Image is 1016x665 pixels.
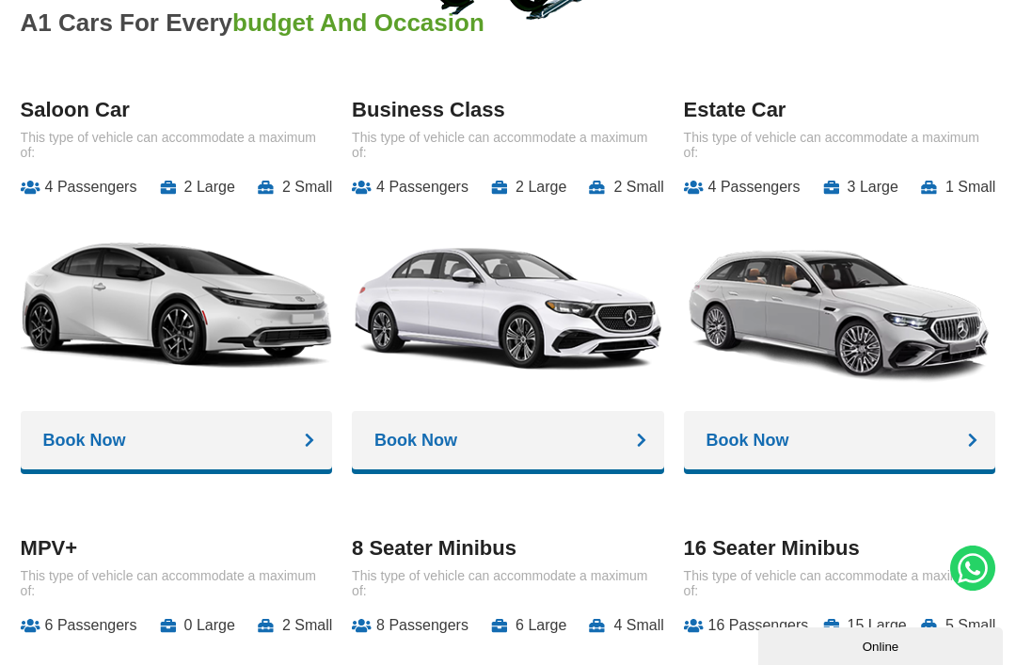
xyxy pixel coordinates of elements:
[684,130,996,160] p: This type of vehicle can accommodate a maximum of:
[258,179,332,196] li: 2 Small
[823,617,907,634] li: 15 Large
[258,617,332,634] li: 2 Small
[21,210,333,397] img: A1 Taxis Saloon Car
[21,411,333,469] a: Book Now
[684,98,996,122] h3: Estate Car
[684,179,801,196] li: 4 Passengers
[21,536,333,561] h3: MPV+
[758,624,1007,665] iframe: chat widget
[921,617,995,634] li: 5 Small
[21,8,996,38] h2: A1 cars for every
[921,179,995,196] li: 1 Small
[684,210,996,397] img: A1 Taxis Estate Car
[352,568,664,598] p: This type of vehicle can accommodate a maximum of:
[491,179,566,196] li: 2 Large
[160,617,235,634] li: 0 Large
[352,536,664,561] h3: 8 Seater Minibus
[352,98,664,122] h3: Business Class
[352,210,664,397] img: A1 Taxis Business Class Cars
[589,179,663,196] li: 2 Small
[684,411,996,469] a: Book Now
[352,617,468,634] li: 8 Passengers
[21,617,137,634] li: 6 Passengers
[352,411,664,469] a: Book Now
[589,617,663,634] li: 4 Small
[21,98,333,122] h3: Saloon Car
[684,536,996,561] h3: 16 Seater Minibus
[21,179,137,196] li: 4 Passengers
[491,617,566,634] li: 6 Large
[684,568,996,598] p: This type of vehicle can accommodate a maximum of:
[352,130,664,160] p: This type of vehicle can accommodate a maximum of:
[21,130,333,160] p: This type of vehicle can accommodate a maximum of:
[823,179,898,196] li: 3 Large
[684,617,809,634] li: 16 Passengers
[21,568,333,598] p: This type of vehicle can accommodate a maximum of:
[352,179,468,196] li: 4 Passengers
[160,179,235,196] li: 2 Large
